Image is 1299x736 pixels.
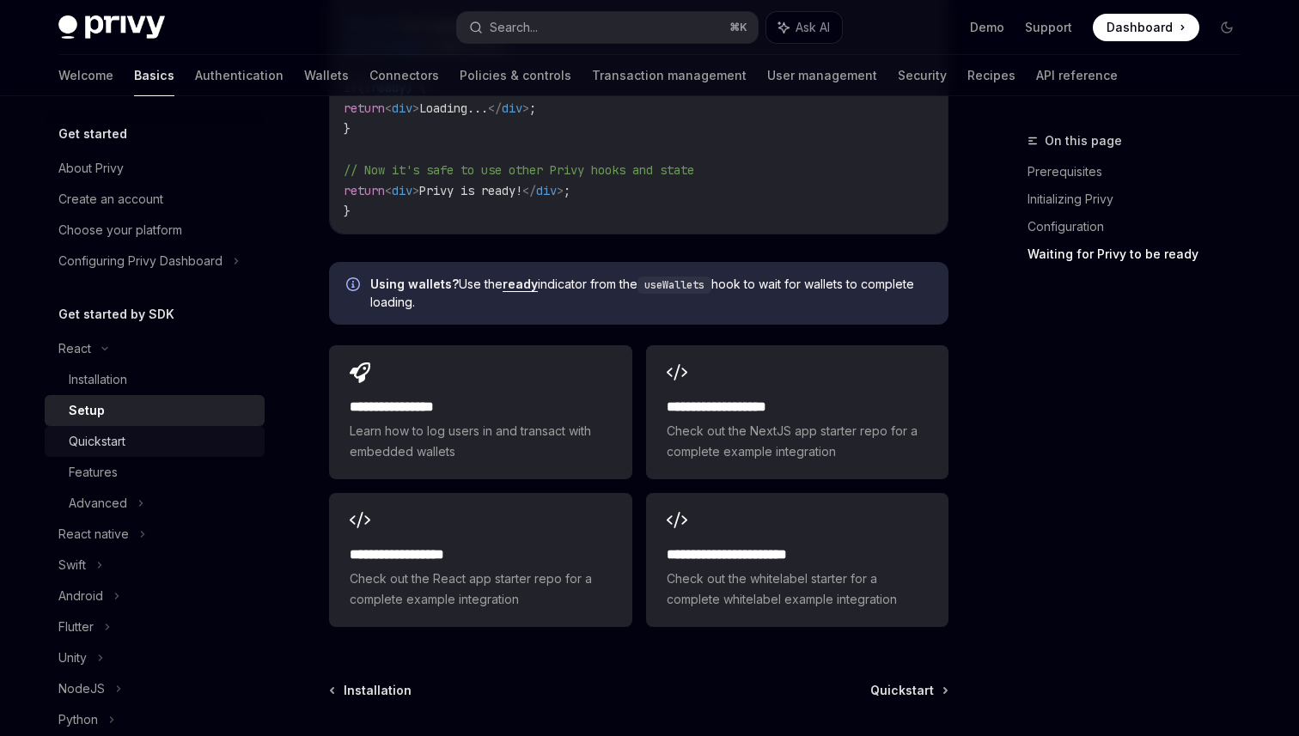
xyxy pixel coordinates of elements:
a: Setup [45,395,265,426]
a: Quickstart [870,682,947,699]
span: Ask AI [796,19,830,36]
a: **** **** **** ***Check out the React app starter repo for a complete example integration [329,493,631,627]
a: ready [503,277,538,292]
a: **** **** **** **** ***Check out the whitelabel starter for a complete whitelabel example integra... [646,493,948,627]
span: Check out the React app starter repo for a complete example integration [350,569,611,610]
div: React [58,338,91,359]
a: Connectors [369,55,439,96]
a: Policies & controls [460,55,571,96]
a: **** **** **** *Learn how to log users in and transact with embedded wallets [329,345,631,479]
span: return [344,183,385,198]
span: > [412,100,419,116]
span: div [392,100,412,116]
a: Support [1025,19,1072,36]
a: Prerequisites [1028,158,1254,186]
a: API reference [1036,55,1118,96]
svg: Info [346,277,363,295]
span: > [522,100,529,116]
span: Dashboard [1107,19,1173,36]
span: </ [488,100,502,116]
div: Python [58,709,98,730]
div: React native [58,524,129,544]
span: </ [522,183,536,198]
div: Swift [58,555,86,575]
span: } [344,121,351,137]
a: Quickstart [45,426,265,457]
a: **** **** **** ****Check out the NextJS app starter repo for a complete example integration [646,345,948,479]
span: div [392,183,412,198]
span: > [557,183,564,198]
a: Transaction management [592,55,747,96]
span: < [385,100,392,116]
a: Choose your platform [45,215,265,246]
button: Search...⌘K [457,12,758,43]
div: Create an account [58,189,163,210]
span: Learn how to log users in and transact with embedded wallets [350,421,611,462]
a: Demo [970,19,1004,36]
a: Recipes [967,55,1015,96]
div: Flutter [58,617,94,637]
span: ; [529,100,536,116]
strong: Using wallets? [370,277,459,291]
a: Wallets [304,55,349,96]
div: NodeJS [58,678,105,699]
span: div [502,100,522,116]
span: ⌘ K [729,21,747,34]
div: Quickstart [69,431,125,452]
span: // Now it's safe to use other Privy hooks and state [344,162,694,178]
span: } [344,204,351,219]
span: div [536,183,557,198]
h5: Get started by SDK [58,304,174,325]
a: About Privy [45,153,265,184]
a: Features [45,457,265,488]
span: return [344,100,385,116]
span: Check out the NextJS app starter repo for a complete example integration [667,421,928,462]
div: Android [58,586,103,606]
span: > [412,183,419,198]
span: Use the indicator from the hook to wait for wallets to complete loading. [370,276,931,311]
div: Installation [69,369,127,390]
div: About Privy [58,158,124,179]
img: dark logo [58,15,165,40]
h5: Get started [58,124,127,144]
a: Basics [134,55,174,96]
div: Features [69,462,118,483]
div: Setup [69,400,105,421]
span: Privy is ready! [419,183,522,198]
a: Waiting for Privy to be ready [1028,240,1254,268]
button: Ask AI [766,12,842,43]
div: Configuring Privy Dashboard [58,251,223,271]
span: On this page [1045,131,1122,151]
a: User management [767,55,877,96]
span: Check out the whitelabel starter for a complete whitelabel example integration [667,569,928,610]
a: Initializing Privy [1028,186,1254,213]
div: Choose your platform [58,220,182,240]
span: Quickstart [870,682,934,699]
span: Installation [344,682,412,699]
a: Security [898,55,947,96]
div: Advanced [69,493,127,514]
span: ; [564,183,570,198]
span: Loading... [419,100,488,116]
div: Unity [58,648,87,668]
span: < [385,183,392,198]
button: Toggle dark mode [1213,14,1241,41]
a: Installation [331,682,412,699]
a: Configuration [1028,213,1254,240]
code: useWallets [637,277,711,294]
a: Installation [45,364,265,395]
div: Search... [490,17,538,38]
a: Authentication [195,55,284,96]
a: Create an account [45,184,265,215]
a: Welcome [58,55,113,96]
a: Dashboard [1093,14,1199,41]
